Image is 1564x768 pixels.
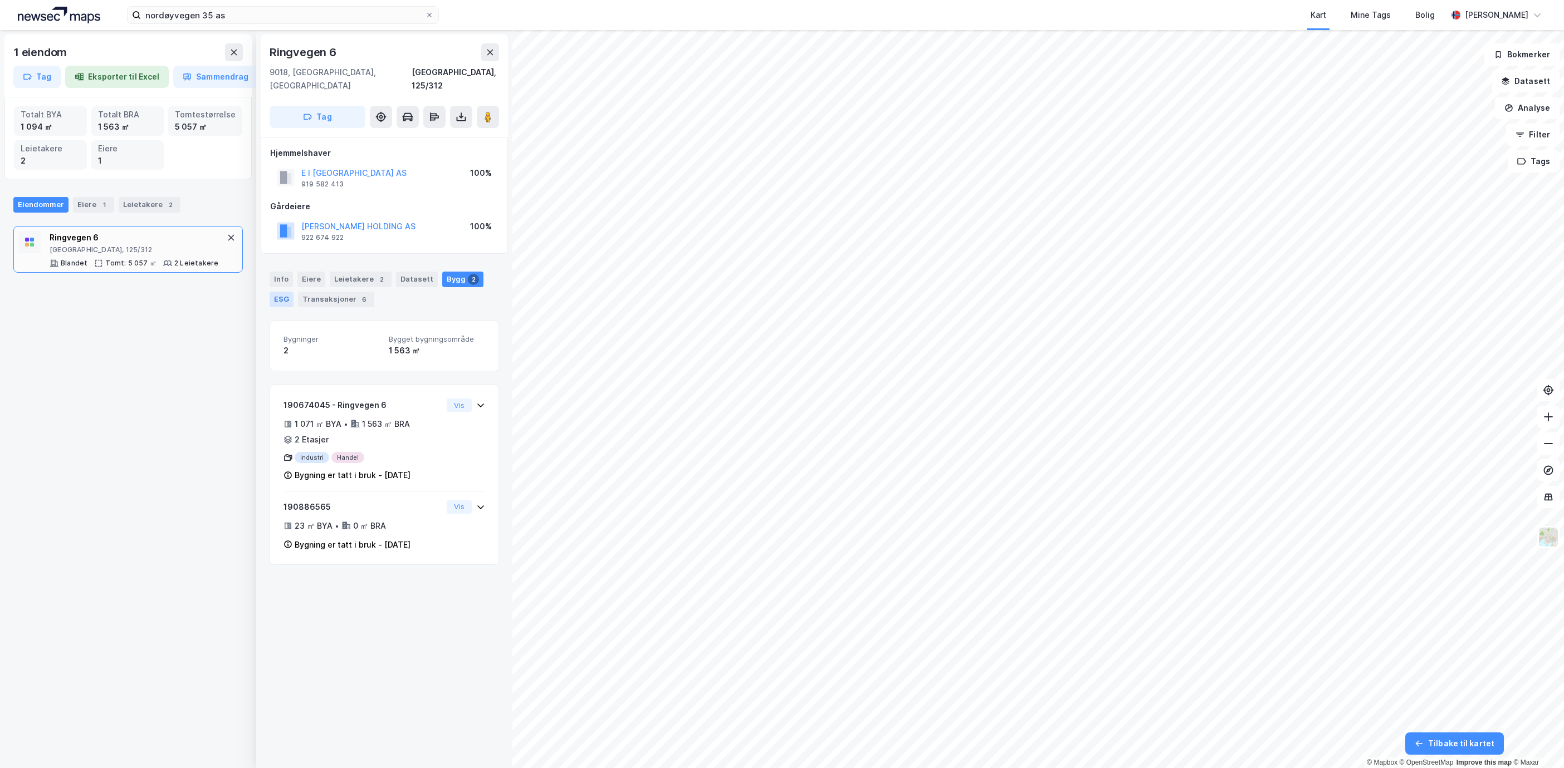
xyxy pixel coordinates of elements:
div: 1 [98,155,158,167]
span: Bygget bygningsområde [389,334,485,344]
div: Kontrollprogram for chat [1508,715,1564,768]
div: • [335,521,339,530]
button: Vis [447,500,472,514]
div: 100% [470,166,492,180]
div: Eiendommer [13,197,69,213]
div: Leietakere [330,272,392,287]
div: Leietakere [119,197,180,213]
iframe: Chat Widget [1508,715,1564,768]
div: Gårdeiere [270,200,498,213]
div: [GEOGRAPHIC_DATA], 125/312 [50,245,218,254]
div: 9018, [GEOGRAPHIC_DATA], [GEOGRAPHIC_DATA] [270,66,412,92]
div: 1 563 ㎡ [389,344,485,357]
div: 2 [376,274,387,285]
div: Eiere [98,142,158,155]
div: Bygning er tatt i bruk - [DATE] [295,538,410,552]
img: Z [1538,526,1559,548]
div: 2 [284,344,380,357]
button: Tag [270,106,365,128]
div: Totalt BYA [21,109,80,121]
button: Analyse [1495,97,1560,119]
div: 6 [359,294,370,305]
div: Hjemmelshaver [270,146,498,160]
div: Tomt: 5 057 ㎡ [105,259,157,268]
div: Eiere [73,197,114,213]
button: Tag [13,66,61,88]
input: Søk på adresse, matrikkel, gårdeiere, leietakere eller personer [141,7,425,23]
div: 1 071 ㎡ BYA [295,417,341,431]
button: Datasett [1492,70,1560,92]
a: Mapbox [1367,759,1397,766]
div: Ringvegen 6 [270,43,339,61]
div: 1 563 ㎡ [98,121,158,133]
div: Datasett [396,272,438,287]
div: 5 057 ㎡ [175,121,236,133]
div: 2 [468,274,479,285]
div: Totalt BRA [98,109,158,121]
div: 1 094 ㎡ [21,121,80,133]
div: 1 eiendom [13,43,69,61]
div: Transaksjoner [298,292,374,307]
button: Sammendrag [173,66,258,88]
div: ESG [270,292,294,307]
div: Kart [1311,8,1326,22]
img: logo.a4113a55bc3d86da70a041830d287a7e.svg [18,7,100,23]
div: [GEOGRAPHIC_DATA], 125/312 [412,66,499,92]
button: Vis [447,398,472,412]
div: 0 ㎡ BRA [353,519,386,533]
div: 190674045 - Ringvegen 6 [284,398,442,412]
div: Tomtestørrelse [175,109,236,121]
div: Bolig [1415,8,1435,22]
div: 2 Leietakere [174,259,218,268]
div: 100% [470,220,492,233]
div: 919 582 413 [301,180,344,189]
button: Tags [1508,150,1560,173]
div: Blandet [61,259,87,268]
span: Bygninger [284,334,380,344]
div: Bygning er tatt i bruk - [DATE] [295,469,410,482]
div: Ringvegen 6 [50,231,218,244]
div: 922 674 922 [301,233,344,242]
div: • [344,420,348,429]
div: Leietakere [21,142,80,155]
a: OpenStreetMap [1400,759,1454,766]
button: Bokmerker [1484,43,1560,66]
div: 2 Etasjer [295,433,329,446]
div: 2 [165,199,176,210]
div: Info [270,272,293,287]
div: 23 ㎡ BYA [295,519,333,533]
div: Mine Tags [1351,8,1391,22]
div: 190886565 [284,500,442,514]
div: Bygg [442,272,483,287]
div: Eiere [297,272,325,287]
button: Tilbake til kartet [1405,732,1504,755]
div: [PERSON_NAME] [1465,8,1528,22]
button: Filter [1506,124,1560,146]
div: 1 [99,199,110,210]
div: 1 563 ㎡ BRA [362,417,410,431]
button: Eksporter til Excel [65,66,169,88]
a: Improve this map [1457,759,1512,766]
div: 2 [21,155,80,167]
